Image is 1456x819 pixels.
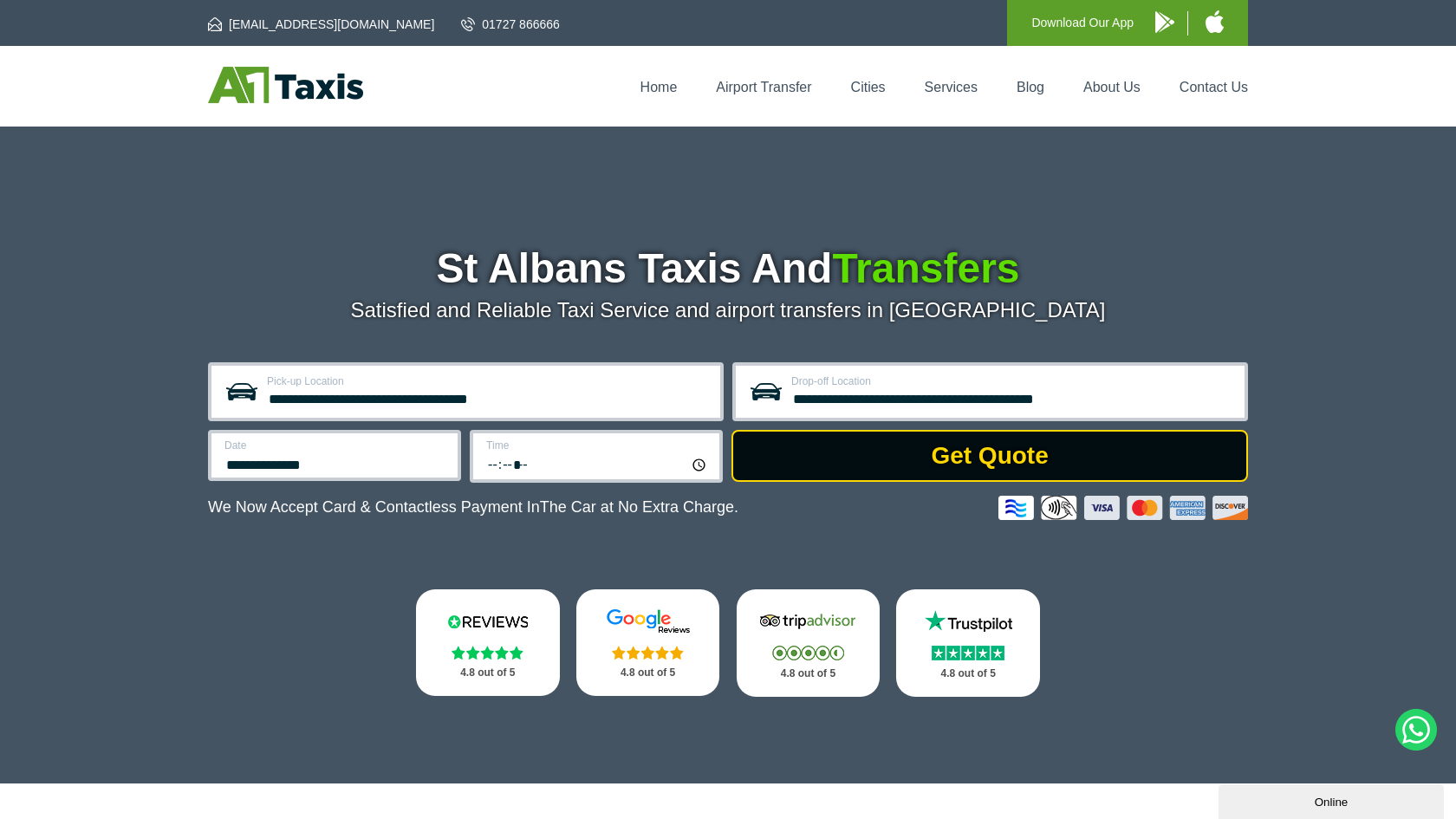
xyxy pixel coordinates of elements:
[416,589,560,696] a: Reviews.io Stars 4.8 out of 5
[1017,80,1044,94] a: Blog
[208,298,1248,322] p: Satisfied and Reliable Taxi Service and airport transfers in [GEOGRAPHIC_DATA]
[915,663,1021,685] p: 4.8 out of 5
[208,67,363,103] img: A1 Taxis St Albans LTD
[1206,10,1224,33] img: A1 Taxis iPhone App
[925,80,978,94] a: Services
[640,80,678,94] a: Home
[791,376,1234,387] label: Drop-off Location
[916,608,1020,634] img: Trustpilot
[540,498,738,516] span: The Car at No Extra Charge.
[208,498,738,517] p: We Now Accept Card & Contactless Payment In
[716,80,811,94] a: Airport Transfer
[612,646,684,660] img: Stars
[596,608,700,634] img: Google
[1031,12,1134,34] p: Download Our App
[461,16,560,33] a: 01727 866666
[452,646,523,660] img: Stars
[267,376,710,387] label: Pick-up Location
[1155,11,1174,33] img: A1 Taxis Android App
[932,646,1004,660] img: Stars
[851,80,886,94] a: Cities
[595,662,701,684] p: 4.8 out of 5
[1083,80,1141,94] a: About Us
[576,589,720,696] a: Google Stars 4.8 out of 5
[896,589,1040,697] a: Trustpilot Stars 4.8 out of 5
[224,440,447,451] label: Date
[998,496,1248,520] img: Credit And Debit Cards
[436,608,540,634] img: Reviews.io
[208,16,434,33] a: [EMAIL_ADDRESS][DOMAIN_NAME]
[1180,80,1248,94] a: Contact Us
[832,245,1019,291] span: Transfers
[772,646,844,660] img: Stars
[1219,781,1447,819] iframe: chat widget
[731,430,1248,482] button: Get Quote
[435,662,541,684] p: 4.8 out of 5
[208,248,1248,289] h1: St Albans Taxis And
[756,663,861,685] p: 4.8 out of 5
[737,589,881,697] a: Tripadvisor Stars 4.8 out of 5
[756,608,860,634] img: Tripadvisor
[486,440,709,451] label: Time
